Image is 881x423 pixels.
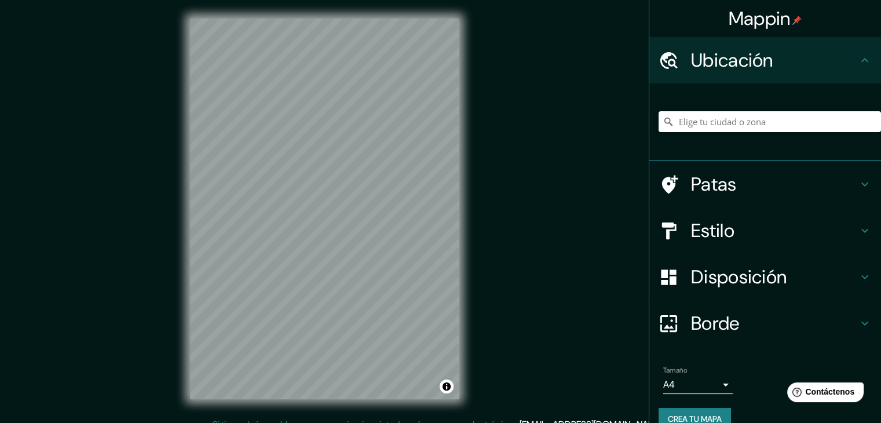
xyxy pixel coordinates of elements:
div: Borde [649,300,881,347]
div: Estilo [649,207,881,254]
font: Estilo [691,218,734,243]
font: Ubicación [691,48,773,72]
input: Elige tu ciudad o zona [659,111,881,132]
div: Patas [649,161,881,207]
font: Tamaño [663,366,687,375]
font: Borde [691,311,740,336]
div: A4 [663,375,733,394]
font: Disposición [691,265,787,289]
font: Patas [691,172,737,196]
font: A4 [663,378,675,391]
canvas: Mapa [190,19,459,399]
button: Activar o desactivar atribución [440,380,454,393]
font: Mappin [729,6,791,31]
div: Disposición [649,254,881,300]
div: Ubicación [649,37,881,83]
iframe: Lanzador de widgets de ayuda [778,378,868,410]
img: pin-icon.png [792,16,802,25]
